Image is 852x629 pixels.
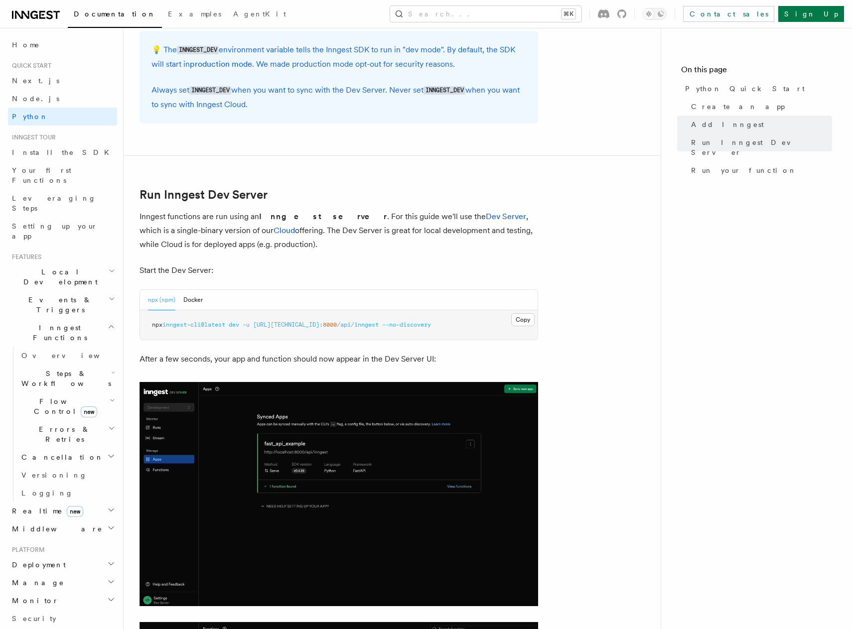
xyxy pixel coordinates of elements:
[12,615,56,623] span: Security
[151,43,526,71] p: 💡 The environment variable tells the Inngest SDK to run in "dev mode". By default, the SDK will s...
[12,148,115,156] span: Install the SDK
[233,10,286,18] span: AgentKit
[8,295,109,315] span: Events & Triggers
[183,290,203,310] button: Docker
[8,133,56,141] span: Inngest tour
[8,347,117,502] div: Inngest Functions
[148,290,175,310] button: npx (npm)
[67,506,83,517] span: new
[8,506,83,516] span: Realtime
[162,321,225,328] span: inngest-cli@latest
[687,133,832,161] a: Run Inngest Dev Server
[140,210,538,252] p: Inngest functions are run using an . For this guide we'll use the , which is a single-binary vers...
[8,520,117,538] button: Middleware
[140,188,268,202] a: Run Inngest Dev Server
[12,166,71,184] span: Your first Functions
[17,424,108,444] span: Errors & Retries
[8,556,117,574] button: Deployment
[8,253,41,261] span: Features
[168,10,221,18] span: Examples
[691,165,797,175] span: Run your function
[8,592,117,610] button: Monitor
[8,323,108,343] span: Inngest Functions
[691,120,764,129] span: Add Inngest
[8,574,117,592] button: Manage
[691,137,832,157] span: Run Inngest Dev Server
[17,452,104,462] span: Cancellation
[21,489,73,497] span: Logging
[687,161,832,179] a: Run your function
[511,313,535,326] button: Copy
[151,83,526,112] p: Always set when you want to sync with the Dev Server. Never set when you want to sync with Innges...
[8,596,59,606] span: Monitor
[189,86,231,95] code: INNGEST_DEV
[687,116,832,133] a: Add Inngest
[8,502,117,520] button: Realtimenew
[17,484,117,502] a: Logging
[162,3,227,27] a: Examples
[8,143,117,161] a: Install the SDK
[8,560,66,570] span: Deployment
[390,6,581,22] button: Search...⌘K
[17,369,111,388] span: Steps & Workflows
[21,352,124,360] span: Overview
[12,77,59,85] span: Next.js
[8,36,117,54] a: Home
[382,321,431,328] span: --no-discovery
[227,3,292,27] a: AgentKit
[8,524,103,534] span: Middleware
[562,9,575,19] kbd: ⌘K
[778,6,844,22] a: Sign Up
[683,6,774,22] a: Contact sales
[17,420,117,448] button: Errors & Retries
[8,62,51,70] span: Quick start
[8,90,117,108] a: Node.js
[486,212,526,221] a: Dev Server
[17,392,117,420] button: Flow Controlnew
[152,321,162,328] span: npx
[8,263,117,291] button: Local Development
[21,471,87,479] span: Versioning
[17,396,110,416] span: Flow Control
[81,406,97,417] span: new
[681,64,832,80] h4: On this page
[8,217,117,245] a: Setting up your app
[68,3,162,28] a: Documentation
[140,263,538,277] p: Start the Dev Server:
[17,466,117,484] a: Versioning
[8,189,117,217] a: Leveraging Steps
[12,95,59,103] span: Node.js
[17,347,117,365] a: Overview
[424,86,465,95] code: INNGEST_DEV
[685,84,805,94] span: Python Quick Start
[643,8,667,20] button: Toggle dark mode
[274,226,295,235] a: Cloud
[12,40,40,50] span: Home
[8,319,117,347] button: Inngest Functions
[229,321,239,328] span: dev
[74,10,156,18] span: Documentation
[8,610,117,628] a: Security
[190,59,252,69] a: production mode
[140,382,538,606] img: quick-start-app.png
[177,46,219,54] code: INNGEST_DEV
[8,108,117,126] a: Python
[337,321,379,328] span: /api/inngest
[140,352,538,366] p: After a few seconds, your app and function should now appear in the Dev Server UI:
[8,546,45,554] span: Platform
[687,98,832,116] a: Create an app
[259,212,387,221] strong: Inngest server
[12,113,48,121] span: Python
[253,321,323,328] span: [URL][TECHNICAL_ID]:
[691,102,785,112] span: Create an app
[8,267,109,287] span: Local Development
[243,321,250,328] span: -u
[8,291,117,319] button: Events & Triggers
[681,80,832,98] a: Python Quick Start
[8,72,117,90] a: Next.js
[17,448,117,466] button: Cancellation
[8,578,64,588] span: Manage
[12,194,96,212] span: Leveraging Steps
[17,365,117,392] button: Steps & Workflows
[12,222,98,240] span: Setting up your app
